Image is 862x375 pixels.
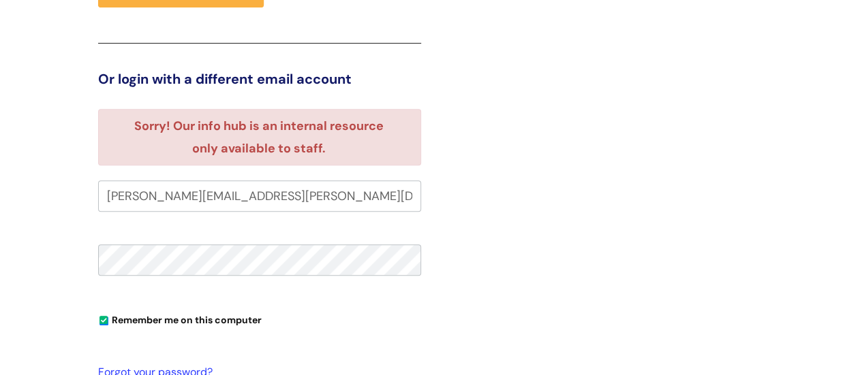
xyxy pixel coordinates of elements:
[98,308,421,330] div: You can uncheck this option if you're logging in from a shared device
[98,180,421,212] input: Your e-mail address
[98,71,421,87] h3: Or login with a different email account
[122,115,397,159] li: Sorry! Our info hub is an internal resource only available to staff.
[99,316,108,325] input: Remember me on this computer
[98,311,262,326] label: Remember me on this computer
